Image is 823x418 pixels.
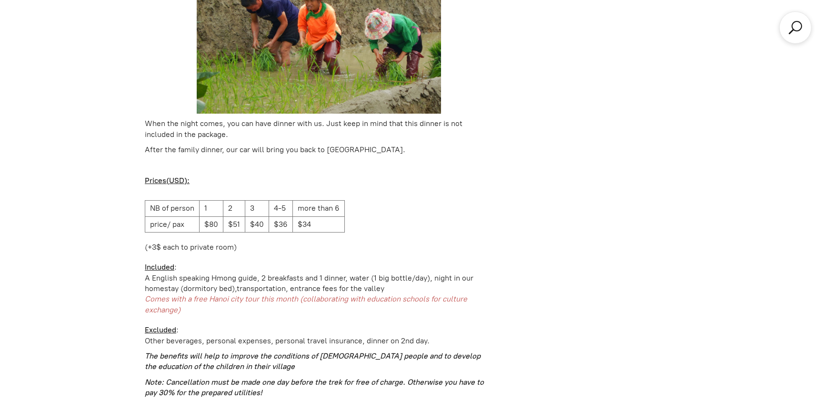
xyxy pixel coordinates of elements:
[293,201,345,216] td: more than 6
[245,201,269,216] td: 3
[145,294,467,314] span: Comes with a free Hanoi city tour this month (collaborating with education schools for culture ex...
[223,201,245,216] td: 2
[145,216,200,232] td: price/ pax
[269,201,293,216] td: 4-5
[145,201,200,216] td: NB of person
[145,336,493,346] p: Other beverages, personal expenses, personal travel insurance, dinner on 2nd day.
[145,262,493,272] div: :
[200,201,223,216] td: 1
[145,145,493,155] p: After the family dinner, our car will bring you back to [GEOGRAPHIC_DATA].
[145,325,493,335] div: :
[145,273,493,283] div: A English speaking Hmong guide, 2 breakfasts and 1 dinner, water (1 big bottle/day), night in our
[145,283,493,294] div: homestay (dormitory bed),transportation, entrance fees for the valley
[269,216,293,232] td: $36
[145,325,176,334] u: Excluded
[145,351,481,371] em: The benefits will help to improve the conditions of [DEMOGRAPHIC_DATA] people and to develop the ...
[145,118,493,140] p: When the night comes, you can have dinner with us. Just keep in mind that this dinner is not incl...
[145,378,484,397] em: ote: Cancellation must be made one day before the trek for free of charge. Otherwise you have to ...
[223,216,245,232] td: $51
[145,262,174,272] u: Included
[245,216,269,232] td: $40
[787,19,804,36] a: Search products
[145,176,190,185] u: Prices(USD):
[145,378,150,387] em: N
[145,242,493,253] p: (+3$ each to private room)
[293,216,345,232] td: $34
[200,216,223,232] td: $80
